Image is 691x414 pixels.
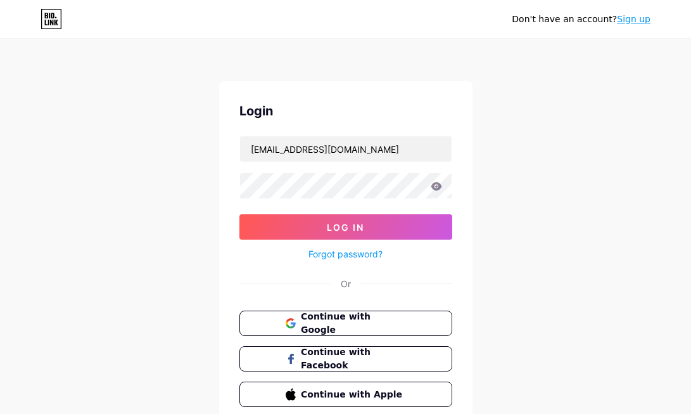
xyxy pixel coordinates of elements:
span: Continue with Google [301,310,405,337]
input: Username [240,136,452,162]
span: Continue with Apple [301,388,405,401]
button: Continue with Facebook [239,346,452,372]
a: Forgot password? [308,247,383,261]
div: Don't have an account? [512,13,650,26]
a: Sign up [617,14,650,24]
button: Continue with Google [239,311,452,336]
button: Log In [239,214,452,240]
span: Continue with Facebook [301,346,405,372]
button: Continue with Apple [239,382,452,407]
span: Log In [327,222,364,233]
div: Login [239,101,452,120]
div: Or [341,277,351,290]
